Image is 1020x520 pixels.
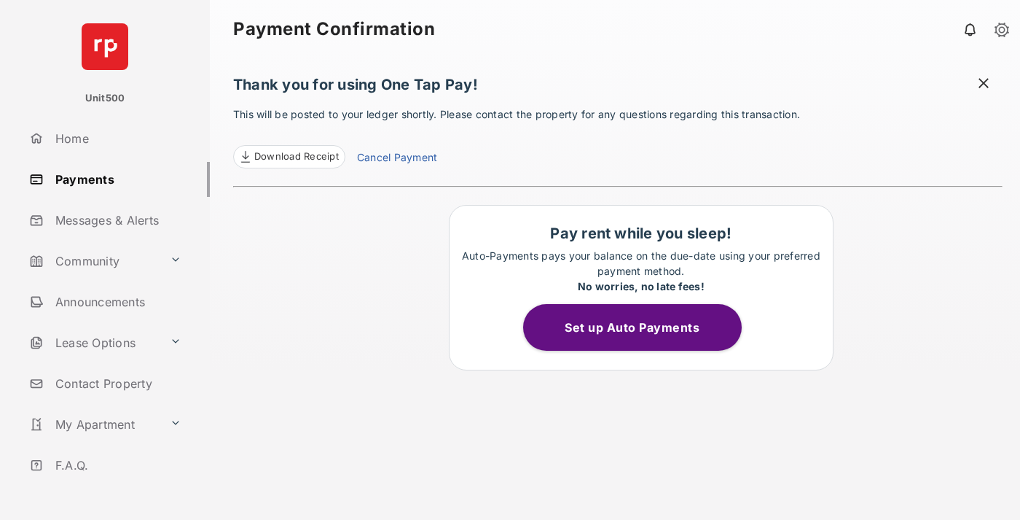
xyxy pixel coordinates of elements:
a: My Apartment [23,407,164,442]
a: F.A.Q. [23,448,210,483]
p: Unit500 [85,91,125,106]
a: Payments [23,162,210,197]
a: Messages & Alerts [23,203,210,238]
p: Auto-Payments pays your balance on the due-date using your preferred payment method. [457,248,825,294]
div: No worries, no late fees! [457,279,825,294]
a: Download Receipt [233,145,345,168]
button: Set up Auto Payments [523,304,742,351]
a: Announcements [23,284,210,319]
a: Set up Auto Payments [523,320,759,335]
p: This will be posted to your ledger shortly. Please contact the property for any questions regardi... [233,106,1003,168]
strong: Payment Confirmation [233,20,435,38]
a: Home [23,121,210,156]
a: Lease Options [23,325,164,360]
img: svg+xml;base64,PHN2ZyB4bWxucz0iaHR0cDovL3d3dy53My5vcmcvMjAwMC9zdmciIHdpZHRoPSI2NCIgaGVpZ2h0PSI2NC... [82,23,128,70]
a: Contact Property [23,366,210,401]
h1: Pay rent while you sleep! [457,225,825,242]
h1: Thank you for using One Tap Pay! [233,76,1003,101]
a: Community [23,244,164,279]
a: Cancel Payment [357,150,437,168]
span: Download Receipt [254,150,339,164]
